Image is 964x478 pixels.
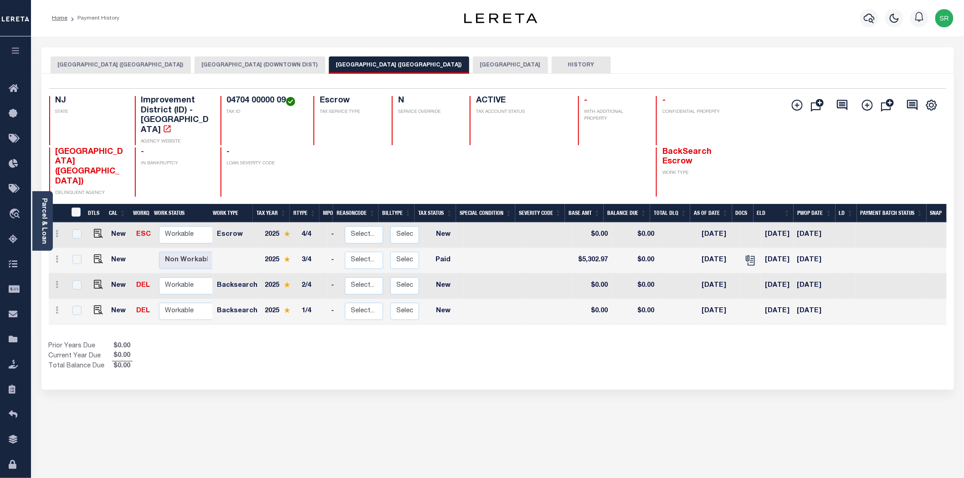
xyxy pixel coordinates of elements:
[793,274,834,299] td: [DATE]
[464,13,537,23] img: logo-dark.svg
[662,109,731,116] p: CONFIDENTIAL PROPERTY
[379,204,415,223] th: BillType: activate to sort column ascending
[284,282,290,288] img: Star.svg
[690,204,732,223] th: As of Date: activate to sort column ascending
[328,248,341,274] td: -
[794,204,836,223] th: PWOP Date: activate to sort column ascending
[761,223,793,248] td: [DATE]
[565,204,604,223] th: Base Amt: activate to sort column ascending
[423,223,464,248] td: New
[476,109,567,116] p: TAX ACCOUNT STATUS
[604,204,650,223] th: Balance Due: activate to sort column ascending
[136,308,150,314] a: DEL
[105,204,129,223] th: CAL: activate to sort column ascending
[611,299,658,325] td: $0.00
[141,160,210,167] p: IN BANKRUPTCY
[298,223,328,248] td: 4/4
[261,223,298,248] td: 2025
[284,256,290,262] img: Star.svg
[935,9,954,27] img: svg+xml;base64,PHN2ZyB4bWxucz0iaHR0cDovL3d3dy53My5vcmcvMjAwMC9zdmciIHBvaW50ZXItZXZlbnRzPSJub25lIi...
[515,204,565,223] th: Severity Code: activate to sort column ascending
[227,96,303,106] h4: 04704 00000 09
[56,190,124,197] p: DELINQUENT AGENCY
[112,351,133,361] span: $0.00
[761,248,793,274] td: [DATE]
[195,56,325,74] button: [GEOGRAPHIC_DATA] (DOWNTOWN DIST)
[261,299,298,325] td: 2025
[136,282,150,289] a: DEL
[298,299,328,325] td: 1/4
[585,109,646,122] p: WITH ADDITIONAL PROPERTY
[423,274,464,299] td: New
[9,208,23,220] i: travel_explore
[67,14,119,22] li: Payment History
[927,204,954,223] th: SNAP: activate to sort column ascending
[662,148,712,166] span: BackSearch Escrow
[253,204,290,223] th: Tax Year: activate to sort column ascending
[650,204,690,223] th: Total DLQ: activate to sort column ascending
[611,248,658,274] td: $0.00
[662,170,731,177] p: WORK TYPE
[49,341,112,351] td: Prior Years Due
[698,274,739,299] td: [DATE]
[112,361,133,371] span: $0.00
[298,274,328,299] td: 2/4
[793,223,834,248] td: [DATE]
[209,204,253,223] th: Work Type
[857,204,927,223] th: Payment Batch Status: activate to sort column ascending
[56,109,124,116] p: STATE
[423,299,464,325] td: New
[112,341,133,351] span: $0.00
[227,160,303,167] p: LOAN SEVERITY CODE
[141,96,210,135] h4: Improvement District (ID) - [GEOGRAPHIC_DATA]
[150,204,212,223] th: Work Status
[611,223,658,248] td: $0.00
[108,223,133,248] td: New
[328,274,341,299] td: -
[761,299,793,325] td: [DATE]
[56,96,124,106] h4: NJ
[261,274,298,299] td: 2025
[552,56,611,74] button: HISTORY
[573,274,611,299] td: $0.00
[261,248,298,274] td: 2025
[66,204,85,223] th: &nbsp;
[573,223,611,248] td: $0.00
[793,299,834,325] td: [DATE]
[284,307,290,313] img: Star.svg
[662,97,666,105] span: -
[698,299,739,325] td: [DATE]
[227,148,230,156] span: -
[136,231,151,238] a: ESC
[456,204,515,223] th: Special Condition: activate to sort column ascending
[732,204,754,223] th: Docs
[129,204,150,223] th: WorkQ
[611,274,658,299] td: $0.00
[473,56,548,74] button: [GEOGRAPHIC_DATA]
[423,248,464,274] td: Paid
[141,138,210,145] p: AGENCY WEBSITE
[319,204,333,223] th: MPO
[49,361,112,371] td: Total Balance Due
[320,96,381,106] h4: Escrow
[398,109,459,116] p: SERVICE OVERRIDE
[573,248,611,274] td: $5,302.97
[754,204,794,223] th: ELD: activate to sort column ascending
[761,274,793,299] td: [DATE]
[213,299,261,325] td: Backsearch
[41,198,47,244] a: Parcel & Loan
[793,248,834,274] td: [DATE]
[108,299,133,325] td: New
[108,274,133,299] td: New
[141,148,144,156] span: -
[52,15,67,21] a: Home
[698,223,739,248] td: [DATE]
[328,223,341,248] td: -
[333,204,379,223] th: ReasonCode: activate to sort column ascending
[415,204,456,223] th: Tax Status: activate to sort column ascending
[320,109,381,116] p: TAX SERVICE TYPE
[328,299,341,325] td: -
[329,56,469,74] button: [GEOGRAPHIC_DATA] ([GEOGRAPHIC_DATA])
[56,148,123,186] span: [GEOGRAPHIC_DATA] ([GEOGRAPHIC_DATA])
[398,96,459,106] h4: N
